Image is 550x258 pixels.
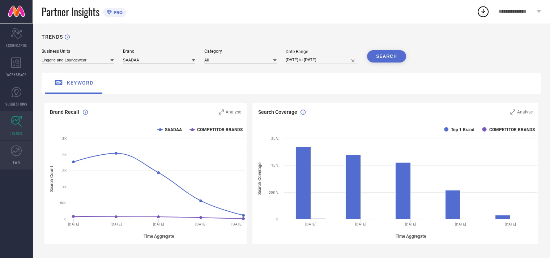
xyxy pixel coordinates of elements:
[42,34,63,40] h1: TRENDS
[286,56,358,64] input: Select date range
[42,49,114,54] div: Business Units
[13,160,20,165] span: FWD
[62,185,67,189] text: 1K
[42,4,99,19] span: Partner Insights
[204,49,277,54] div: Category
[144,234,174,239] tspan: Time Aggregate
[517,109,533,115] span: Analyse
[68,222,79,226] text: [DATE]
[50,109,79,115] span: Brand Recall
[64,217,67,221] text: 0
[405,222,416,226] text: [DATE]
[195,222,206,226] text: [DATE]
[111,222,122,226] text: [DATE]
[477,5,490,18] div: Open download list
[10,130,22,136] span: TRENDS
[451,127,474,132] text: Top 1 Brand
[257,162,262,195] tspan: Search Coverage
[258,109,297,115] span: Search Coverage
[231,222,243,226] text: [DATE]
[355,222,366,226] text: [DATE]
[112,10,123,15] span: PRO
[489,127,535,132] text: COMPETITOR BRANDS
[62,153,67,157] text: 2K
[197,127,243,132] text: COMPETITOR BRANDS
[305,222,316,226] text: [DATE]
[286,49,358,54] div: Date Range
[67,80,93,86] span: keyword
[367,50,406,63] button: SEARCH
[123,49,195,54] div: Brand
[60,201,67,205] text: 500
[226,109,241,115] span: Analyse
[62,137,67,141] text: 3K
[6,43,27,48] span: SCORECARDS
[62,169,67,173] text: 2K
[7,72,26,77] span: WORKSPACE
[396,234,426,239] tspan: Time Aggregate
[505,222,516,226] text: [DATE]
[271,137,278,141] text: 2L %
[49,166,54,192] tspan: Search Count
[455,222,466,226] text: [DATE]
[510,109,515,115] svg: Zoom
[165,127,182,132] text: SAADAA
[153,222,164,226] text: [DATE]
[276,217,278,221] text: 0
[271,163,278,167] text: 1L %
[219,109,224,115] svg: Zoom
[269,190,278,194] text: 50K %
[5,101,27,107] span: SUGGESTIONS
